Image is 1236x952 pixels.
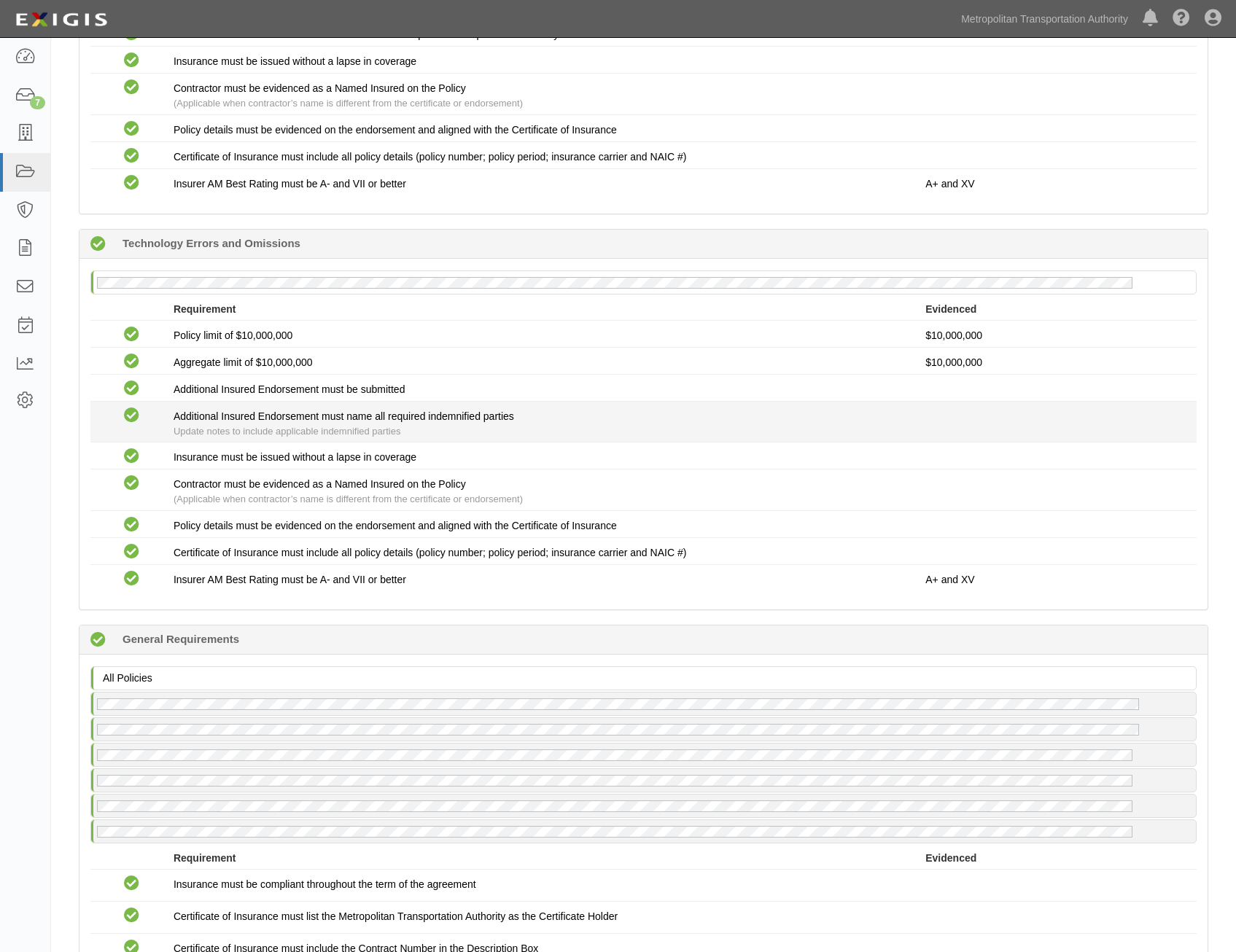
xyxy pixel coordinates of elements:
[124,476,139,491] i: Compliant
[124,908,139,924] i: Compliant
[123,631,239,647] b: General Requirements
[124,354,139,370] i: Compliant
[174,426,400,437] span: Update notes to include applicable indemnified parties
[124,26,139,42] i: Compliant
[124,176,139,191] i: Compliant
[954,4,1135,34] a: Metropolitan Transportation Authority
[124,571,139,587] i: Compliant
[174,178,406,190] span: Insurer AM Best Rating must be A- and VII or better
[124,518,139,533] i: Compliant
[124,545,139,560] i: Compliant
[925,328,1186,343] p: $10,000,000
[124,876,139,891] i: Compliant
[124,408,139,424] i: Compliant
[123,235,300,251] b: Technology Errors and Omissions
[124,122,139,137] i: Compliant
[11,7,112,33] img: Logo
[925,176,1186,191] p: A+ and XV
[124,449,139,464] i: Compliant
[925,355,1186,370] p: $10,000,000
[174,82,466,94] span: Contractor must be evidenced as a Named Insured on the Policy
[925,572,1186,587] p: A+ and XV
[174,303,236,315] strong: Requirement
[925,303,976,315] strong: Evidenced
[174,520,617,531] span: Policy details must be evidenced on the endorsement and aligned with the Certificate of Insurance
[124,381,139,397] i: Compliant
[174,383,405,395] span: Additional Insured Endorsement must be submitted
[174,493,523,504] span: (Applicable when contractor’s name is different from the certificate or endorsement)
[174,124,617,136] span: Policy details must be evidenced on the endorsement and aligned with the Certificate of Insurance
[90,237,106,252] i: Compliant 287 days (since 11/21/2024)
[124,327,139,343] i: Compliant
[124,53,139,69] i: Compliant
[103,671,1192,685] p: All Policies
[174,852,236,864] strong: Requirement
[174,451,416,463] span: Insurance must be issued without a lapse in coverage
[1173,10,1190,28] i: Help Center - Complianz
[174,878,476,890] span: Insurance must be compliant throughout the term of the agreement
[90,668,1200,679] a: All Policies
[174,478,466,490] span: Contractor must be evidenced as a Named Insured on the Policy
[174,151,686,163] span: Certificate of Insurance must include all policy details (policy number; policy period; insurance...
[174,329,292,341] span: Policy limit of $10,000,000
[925,852,976,864] strong: Evidenced
[174,55,416,67] span: Insurance must be issued without a lapse in coverage
[174,574,406,585] span: Insurer AM Best Rating must be A- and VII or better
[124,80,139,95] i: Compliant
[174,356,313,368] span: Aggregate limit of $10,000,000
[124,149,139,164] i: Compliant
[174,410,514,422] span: Additional Insured Endorsement must name all required indemnified parties
[30,96,45,109] div: 7
[174,547,686,558] span: Certificate of Insurance must include all policy details (policy number; policy period; insurance...
[90,633,106,648] i: Compliant 70 days (since 06/26/2025)
[174,98,523,109] span: (Applicable when contractor’s name is different from the certificate or endorsement)
[174,910,618,922] span: Certificate of Insurance must list the Metropolitan Transportation Authority as the Certificate H...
